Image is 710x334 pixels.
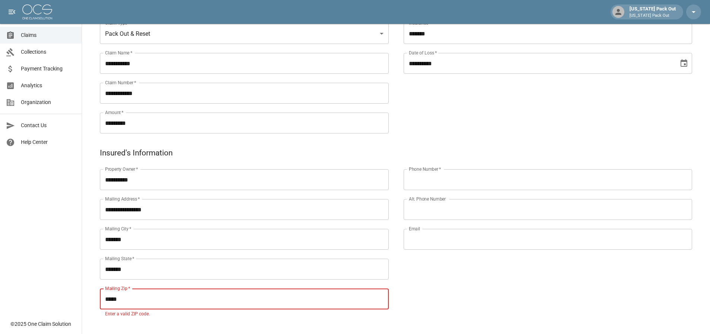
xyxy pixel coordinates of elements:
[409,226,420,232] label: Email
[105,255,134,262] label: Mailing State
[105,196,140,202] label: Mailing Address
[105,79,136,86] label: Claim Number
[21,122,76,129] span: Contact Us
[21,31,76,39] span: Claims
[629,13,676,19] p: [US_STATE] Pack Out
[21,48,76,56] span: Collections
[676,56,691,71] button: Choose date, selected date is Aug 10, 2025
[409,50,437,56] label: Date of Loss
[105,311,384,318] p: Enter a valid ZIP code.
[22,4,52,19] img: ocs-logo-white-transparent.png
[409,196,446,202] label: Alt. Phone Number
[4,4,19,19] button: open drawer
[100,23,389,44] div: Pack Out & Reset
[105,50,132,56] label: Claim Name
[409,166,441,172] label: Phone Number
[21,98,76,106] span: Organization
[105,109,124,116] label: Amount
[105,166,138,172] label: Property Owner
[105,226,132,232] label: Mailing City
[21,82,76,89] span: Analytics
[21,138,76,146] span: Help Center
[105,285,130,292] label: Mailing Zip
[627,5,679,19] div: [US_STATE] Pack Out
[10,320,71,328] div: © 2025 One Claim Solution
[21,65,76,73] span: Payment Tracking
